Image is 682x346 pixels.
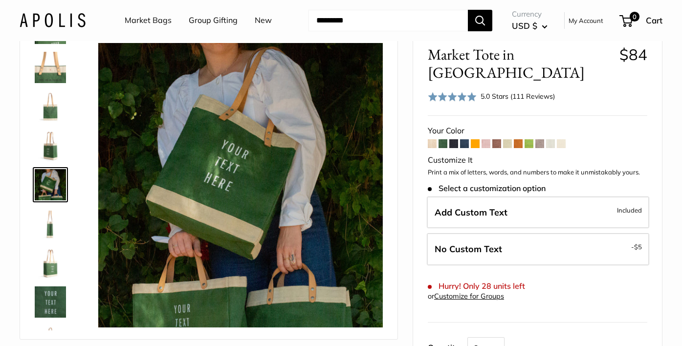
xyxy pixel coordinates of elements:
[98,43,383,327] img: Market Tote in Field Green
[428,124,647,138] div: Your Color
[569,15,603,26] a: My Account
[428,168,647,177] p: Print a mix of letters, words, and numbers to make it unmistakably yours.
[630,12,639,22] span: 0
[255,13,272,28] a: New
[468,10,492,31] button: Search
[617,204,642,216] span: Included
[634,243,642,251] span: $5
[35,169,66,200] img: Market Tote in Field Green
[512,21,537,31] span: USD $
[428,281,525,291] span: Hurry! Only 28 units left
[35,286,66,318] img: description_Custom printed text with eco-friendly ink.
[33,50,68,85] a: Market Tote in Field Green
[481,91,555,102] div: 5.0 Stars (111 Reviews)
[428,153,647,168] div: Customize It
[35,52,66,83] img: Market Tote in Field Green
[428,184,546,193] span: Select a customization option
[620,13,662,28] a: 0 Cart
[435,243,502,255] span: No Custom Text
[35,130,66,161] img: Market Tote in Field Green
[434,292,504,301] a: Customize for Groups
[33,89,68,124] a: description_Seal of authenticity printed on the backside of every bag.
[427,196,649,229] label: Add Custom Text
[428,45,612,82] span: Market Tote in [GEOGRAPHIC_DATA]
[428,290,504,303] div: or
[33,128,68,163] a: Market Tote in Field Green
[308,10,468,31] input: Search...
[20,13,86,27] img: Apolis
[125,13,172,28] a: Market Bags
[435,207,507,218] span: Add Custom Text
[512,18,548,34] button: USD $
[189,13,238,28] a: Group Gifting
[33,206,68,241] a: Market Tote in Field Green
[646,15,662,25] span: Cart
[619,45,647,64] span: $84
[35,91,66,122] img: description_Seal of authenticity printed on the backside of every bag.
[427,233,649,265] label: Leave Blank
[631,241,642,253] span: -
[35,208,66,239] img: Market Tote in Field Green
[428,89,555,104] div: 5.0 Stars (111 Reviews)
[33,167,68,202] a: Market Tote in Field Green
[33,284,68,320] a: description_Custom printed text with eco-friendly ink.
[35,247,66,279] img: Market Tote in Field Green
[33,245,68,281] a: Market Tote in Field Green
[512,7,548,21] span: Currency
